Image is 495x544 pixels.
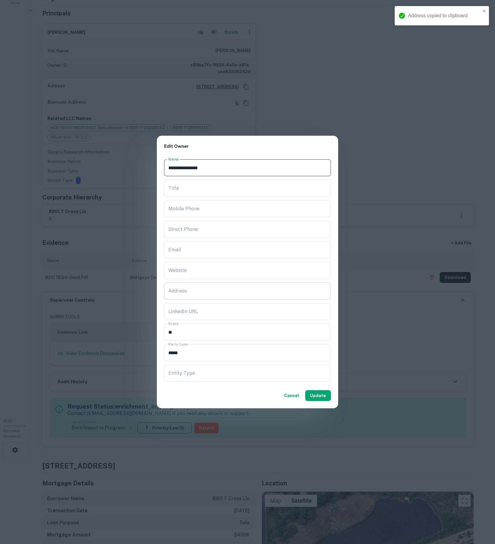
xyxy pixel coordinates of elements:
div: Address copied to clipboard [408,12,480,19]
h2: Edit Owner [157,136,338,157]
label: State [168,321,178,326]
iframe: Chat Widget [465,496,495,525]
button: Update [305,390,331,401]
button: close [482,8,487,14]
button: Cancel [282,390,302,401]
label: Party Type [168,342,188,347]
label: Name [168,157,179,162]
